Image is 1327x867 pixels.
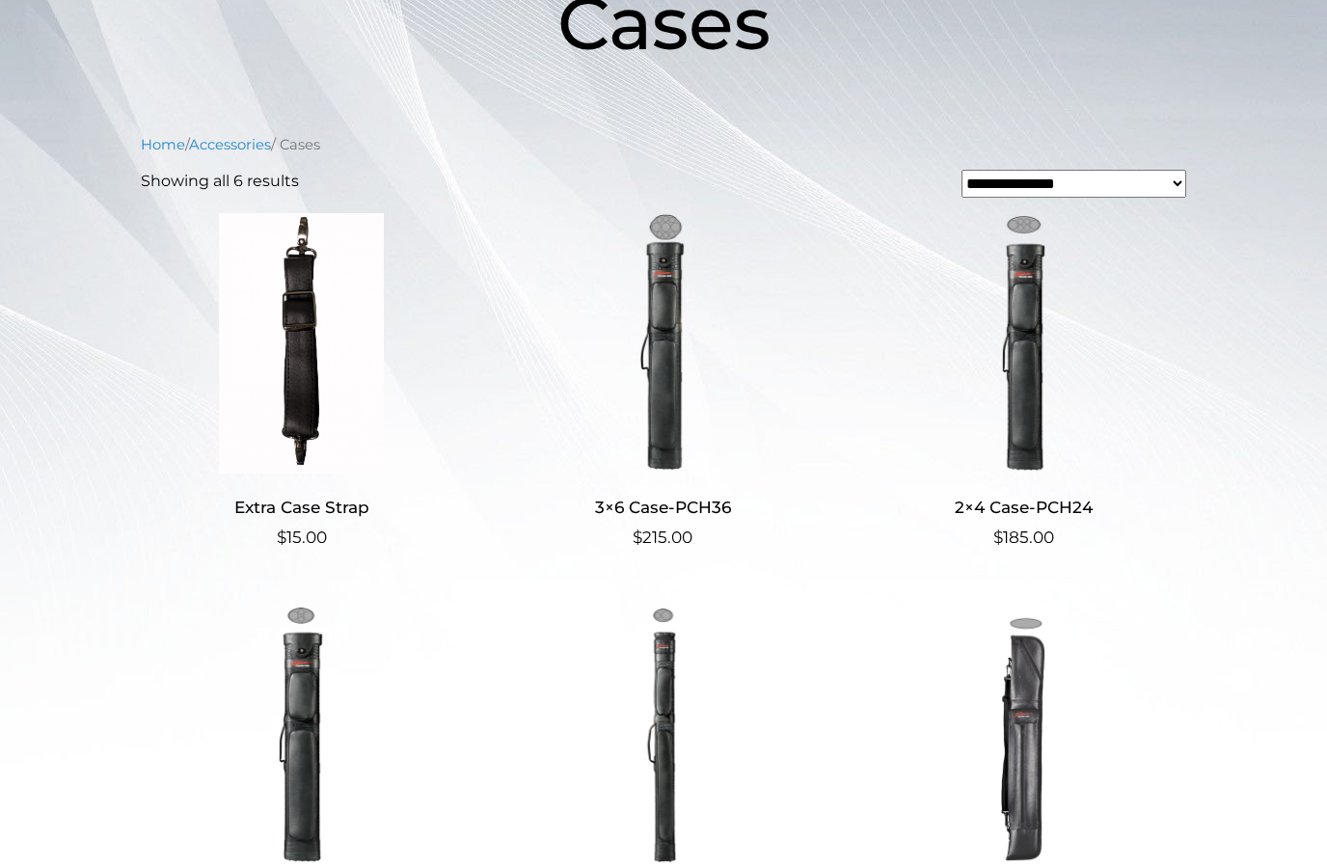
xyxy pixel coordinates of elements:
a: Home [141,136,185,153]
a: Extra Case Strap $15.00 [141,213,462,550]
bdi: 215.00 [633,528,692,547]
h2: 3×6 Case-PCH36 [502,489,824,525]
a: Accessories [189,136,271,153]
h2: Extra Case Strap [141,489,462,525]
img: Deluxe Soft Case [863,604,1184,864]
bdi: 185.00 [993,528,1054,547]
p: Showing all 6 results [141,170,299,193]
span: $ [633,528,642,547]
img: 2x2 Case-PCH22 [141,604,462,864]
img: 2x4 Case-PCH24 [863,213,1184,474]
a: 3×6 Case-PCH36 $215.00 [502,213,824,550]
select: Shop order [961,170,1186,198]
img: 1x1 Case-PCH11 [502,604,824,864]
a: 2×4 Case-PCH24 $185.00 [863,213,1184,550]
img: Extra Case Strap [141,213,462,474]
img: 3x6 Case-PCH36 [502,213,824,474]
span: $ [277,528,286,547]
h2: 2×4 Case-PCH24 [863,489,1184,525]
bdi: 15.00 [277,528,327,547]
nav: Breadcrumb [141,134,1186,155]
span: $ [993,528,1003,547]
